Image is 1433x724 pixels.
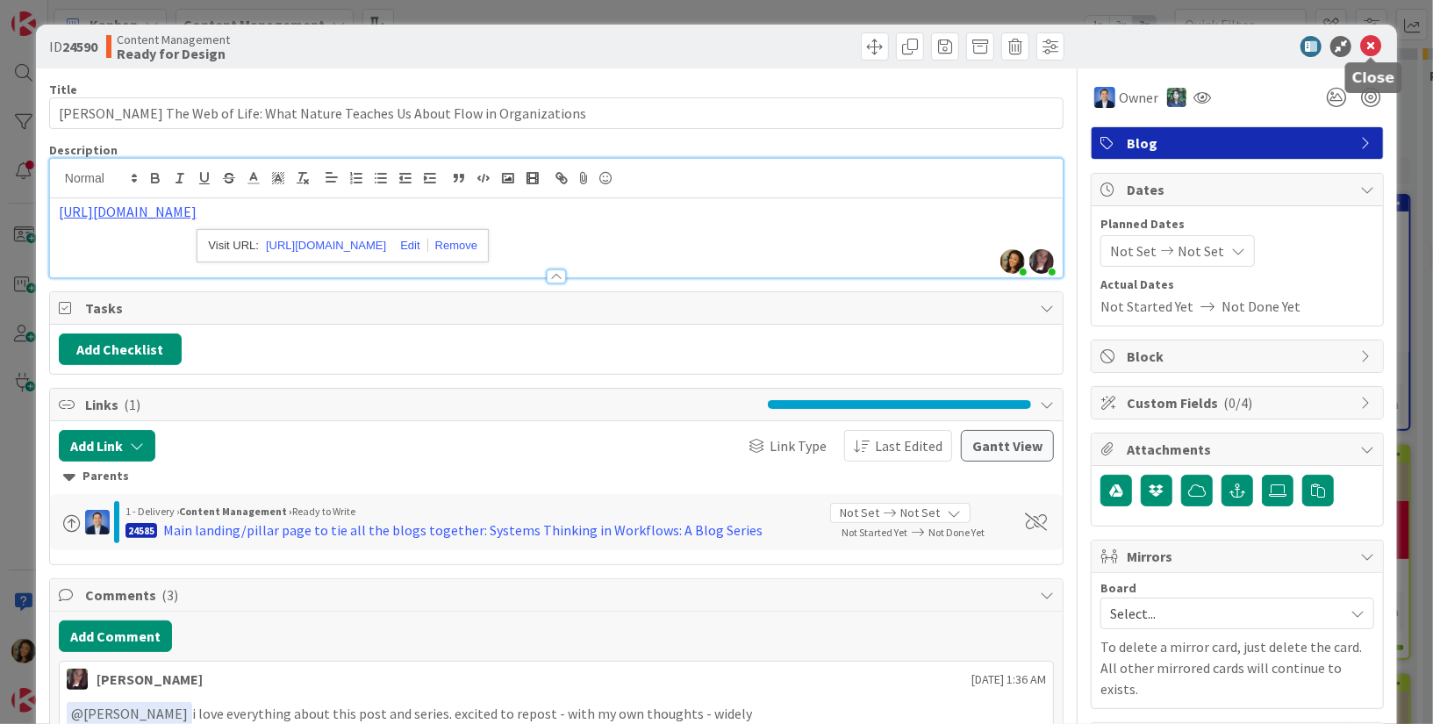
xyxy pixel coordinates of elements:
[59,620,172,652] button: Add Comment
[49,82,77,97] label: Title
[85,297,1031,319] span: Tasks
[125,523,157,538] div: 24585
[49,97,1064,129] input: type card name here...
[292,505,355,518] span: Ready to Write
[63,467,1050,486] div: Parents
[1100,582,1136,594] span: Board
[1000,249,1025,274] img: cagYSeQpHijUdFRIrOXbXi37mljJZKWO.jpg
[97,669,203,690] div: [PERSON_NAME]
[1127,133,1351,154] span: Blog
[1127,179,1351,200] span: Dates
[1110,601,1335,626] span: Select...
[928,526,985,539] span: Not Done Yet
[125,505,179,518] span: 1 - Delivery ›
[900,504,940,522] span: Not Set
[875,435,942,456] span: Last Edited
[49,36,97,57] span: ID
[1100,296,1193,317] span: Not Started Yet
[161,586,178,604] span: ( 3 )
[840,504,879,522] span: Not Set
[1127,546,1351,567] span: Mirrors
[49,142,118,158] span: Description
[961,430,1054,462] button: Gantt View
[59,333,182,365] button: Add Checklist
[163,520,763,541] div: Main landing/pillar page to tie all the blogs together: Systems Thinking in Workflows: A Blog Series
[85,394,759,415] span: Links
[59,430,155,462] button: Add Link
[117,32,230,47] span: Content Management
[1127,392,1351,413] span: Custom Fields
[71,705,83,722] span: @
[59,203,197,220] a: [URL][DOMAIN_NAME]
[1223,394,1252,412] span: ( 0/4 )
[1127,346,1351,367] span: Block
[1167,88,1186,107] img: CR
[1178,240,1224,262] span: Not Set
[842,526,907,539] span: Not Started Yet
[1029,249,1054,274] img: WIonnMY7p3XofgUWOABbbE3lo9ZeZucQ.jpg
[71,705,188,722] span: [PERSON_NAME]
[85,510,110,534] img: DP
[1100,636,1374,699] p: To delete a mirror card, just delete the card. All other mirrored cards will continue to exists.
[1119,87,1158,108] span: Owner
[844,430,952,462] button: Last Edited
[1094,87,1115,108] img: DP
[1127,439,1351,460] span: Attachments
[67,669,88,690] img: TD
[117,47,230,61] b: Ready for Design
[179,505,292,518] b: Content Management ›
[1110,240,1157,262] span: Not Set
[971,670,1046,689] span: [DATE] 1:36 AM
[1100,215,1374,233] span: Planned Dates
[1100,276,1374,294] span: Actual Dates
[1222,296,1300,317] span: Not Done Yet
[124,396,140,413] span: ( 1 )
[1352,69,1395,86] h5: Close
[62,38,97,55] b: 24590
[85,584,1031,606] span: Comments
[770,435,827,456] span: Link Type
[266,234,386,257] a: [URL][DOMAIN_NAME]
